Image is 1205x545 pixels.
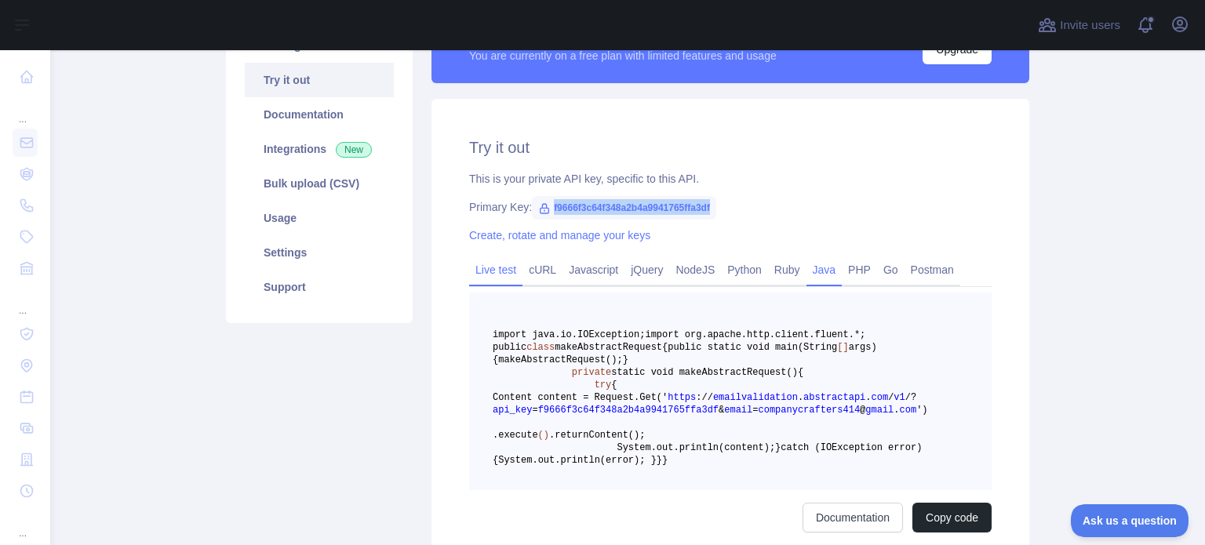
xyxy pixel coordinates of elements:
a: Settings [245,235,394,270]
span: public static void main(String [668,342,837,353]
span: } [775,442,781,453]
span: Content content = Request. [493,392,639,403]
span: ') [916,405,927,416]
span: @ [860,405,865,416]
span: / [888,392,894,403]
div: ... [13,285,38,317]
div: Primary Key: [469,199,992,215]
span: ; [639,430,645,441]
span: . [865,392,871,403]
span: companycrafters414 [758,405,860,416]
span: gmail [865,405,894,416]
span: AbstractRequest() [701,367,797,378]
span: Get(' [639,392,668,403]
iframe: Toggle Customer Support [1071,504,1189,537]
span: make [498,354,521,365]
span: f9666f3c64f348a2b4a9941765ffa3df [538,405,719,416]
span: [] [837,342,848,353]
span: . [532,455,537,466]
span: import java.io.IOException; [493,329,645,340]
span: email [724,405,752,416]
span: / [708,392,713,403]
span: class [526,342,555,353]
a: Bulk upload (CSV) [245,166,394,201]
span: & [719,405,724,416]
a: Documentation [245,97,394,132]
span: . [651,442,657,453]
a: Javascript [562,257,624,282]
span: System [617,442,650,453]
span: () [538,430,549,441]
a: NodeJS [669,257,721,282]
a: Integrations New [245,132,394,166]
span: } [657,455,662,466]
span: makeAbstractRequest [555,342,662,353]
a: PHP [842,257,877,282]
a: Support [245,270,394,304]
span: out.println(error); } [538,455,657,466]
span: . [798,392,803,403]
span: .execute [493,430,538,441]
a: Ruby [768,257,806,282]
span: System [498,455,532,466]
span: : [696,392,701,403]
div: ... [13,94,38,125]
span: = [752,405,758,416]
span: Invite users [1060,16,1120,35]
span: . [894,405,899,416]
button: Invite users [1035,13,1123,38]
span: { [662,342,668,353]
span: ; [617,354,622,365]
a: Try it out [245,63,394,97]
a: Usage [245,201,394,235]
span: / [701,392,707,403]
a: Postman [905,257,960,282]
span: } [623,354,628,365]
span: abstractapi [803,392,865,403]
span: / [905,392,911,403]
span: out.println(content); [657,442,775,453]
span: api_key [493,405,532,416]
span: AbstractRequest() [521,354,617,365]
a: Go [877,257,905,282]
span: Content() [588,430,639,441]
span: New [336,142,372,158]
a: jQuery [624,257,669,282]
span: https [668,392,696,403]
span: f9666f3c64f348a2b4a9941765ffa3df [532,196,716,220]
span: public [493,342,526,353]
span: { [611,380,617,391]
a: Live test [469,257,522,282]
span: static void make [611,367,701,378]
span: v1 [894,392,905,403]
span: } [662,455,668,466]
span: .return [549,430,588,441]
span: { [798,367,803,378]
div: ... [13,508,38,540]
span: import org.apache.http.client.fluent.*; [645,329,865,340]
div: This is your private API key, specific to this API. [469,171,992,187]
span: com [872,392,889,403]
span: emailvalidation [713,392,798,403]
h2: Try it out [469,136,992,158]
span: = [532,405,537,416]
button: Copy code [912,503,992,532]
span: com [900,405,917,416]
a: Python [721,257,768,282]
span: try [595,380,612,391]
a: cURL [522,257,562,282]
div: You are currently on a free plan with limited features and usage [469,48,777,64]
a: Create, rotate and manage your keys [469,229,650,242]
span: private [572,367,611,378]
span: ? [911,392,916,403]
a: Documentation [803,503,903,532]
a: Java [806,257,843,282]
